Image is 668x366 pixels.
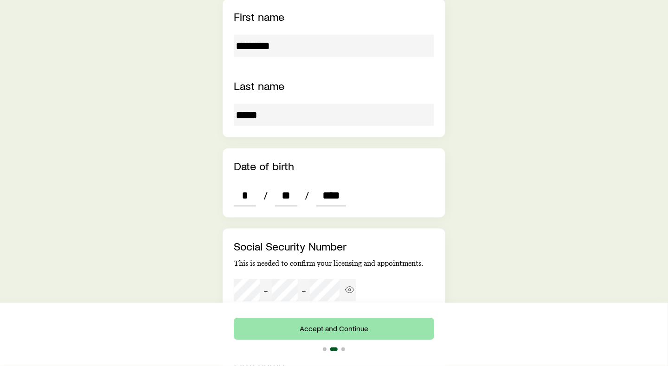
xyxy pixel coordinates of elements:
[234,159,294,173] label: Date of birth
[234,259,434,268] p: This is needed to confirm your licensing and appointments.
[234,79,284,92] label: Last name
[260,189,271,202] span: /
[301,189,313,202] span: /
[263,284,268,297] span: -
[234,184,346,206] div: dateOfBirth
[302,284,306,297] span: -
[234,318,434,340] button: Accept and Continue
[234,10,284,23] label: First name
[234,239,347,253] label: Social Security Number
